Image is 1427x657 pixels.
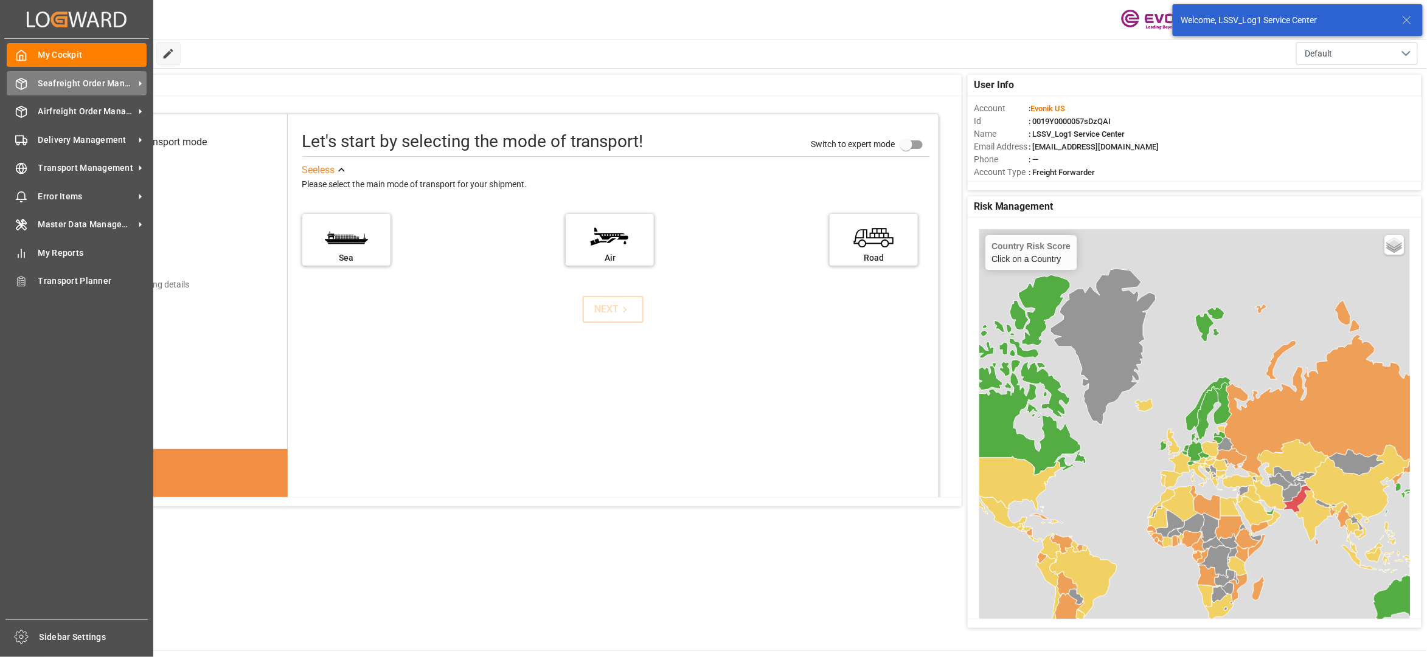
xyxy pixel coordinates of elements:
[991,241,1071,264] div: Click on a Country
[38,105,134,118] span: Airfreight Order Management
[113,278,189,291] div: Add shipping details
[1030,104,1065,113] span: Evonik US
[583,296,644,323] button: NEXT
[1121,9,1200,30] img: Evonik-brand-mark-Deep-Purple-RGB.jpeg_1700498283.jpeg
[7,241,147,264] a: My Reports
[1029,168,1095,177] span: : Freight Forwarder
[594,302,631,317] div: NEXT
[38,218,134,231] span: Master Data Management
[1029,129,1125,139] span: : LSSV_Log1 Service Center
[38,49,147,61] span: My Cockpit
[71,492,288,517] div: DID YOU KNOW?
[38,77,134,90] span: Seafreight Order Management
[1305,47,1333,60] span: Default
[38,190,134,203] span: Error Items
[974,140,1029,153] span: Email Address
[1029,117,1111,126] span: : 0019Y0000057sDzQAI
[113,135,207,150] div: Select transport mode
[1029,155,1038,164] span: : —
[1296,42,1418,65] button: open menu
[974,78,1015,92] span: User Info
[7,43,147,67] a: My Cockpit
[302,129,644,154] div: Let's start by selecting the mode of transport!
[38,247,147,260] span: My Reports
[40,631,148,644] span: Sidebar Settings
[991,241,1071,251] h4: Country Risk Score
[308,252,384,264] div: Sea
[1029,142,1159,151] span: : [EMAIL_ADDRESS][DOMAIN_NAME]
[1384,235,1404,255] a: Layers
[974,199,1054,214] span: Risk Management
[974,115,1029,128] span: Id
[38,275,147,287] span: Transport Planner
[974,153,1029,166] span: Phone
[302,163,335,177] div: See less
[7,269,147,293] a: Transport Planner
[836,252,912,264] div: Road
[1029,104,1065,113] span: :
[38,162,134,174] span: Transport Management
[974,102,1029,115] span: Account
[38,134,134,146] span: Delivery Management
[974,128,1029,140] span: Name
[811,139,895,149] span: Switch to expert mode
[302,177,931,192] div: Please select the main mode of transport for your shipment.
[974,166,1029,179] span: Account Type
[1181,14,1391,27] div: Welcome, LSSV_Log1 Service Center
[572,252,648,264] div: Air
